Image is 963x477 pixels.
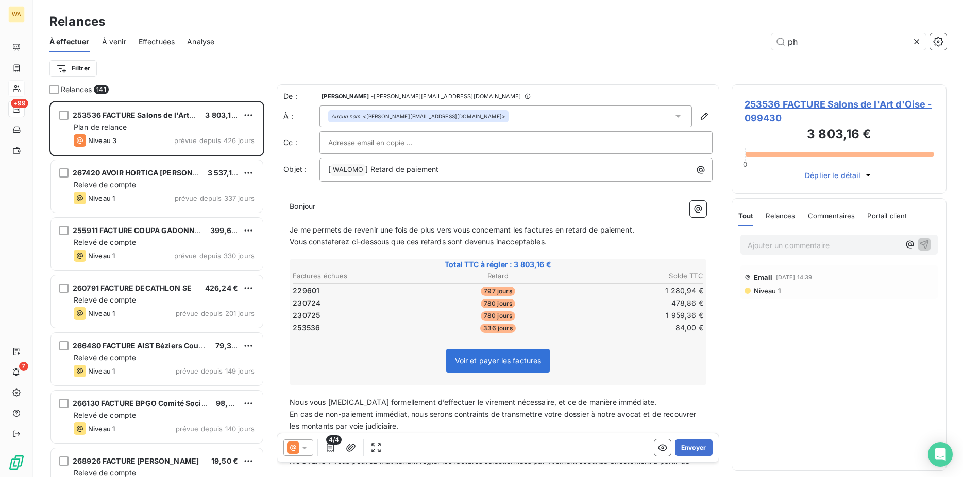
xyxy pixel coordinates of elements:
[328,165,331,173] span: [
[290,410,698,430] span: En cas de non-paiement immédiat, nous serons contraints de transmettre votre dossier à notre avoc...
[753,287,781,295] span: Niveau 1
[481,287,515,296] span: 797 jours
[771,33,926,50] input: Rechercher
[49,101,264,477] div: grid
[293,298,320,308] span: 230724
[88,194,115,202] span: Niveau 1
[73,399,246,408] span: 266130 FACTURE BPGO Comité Social Economiq
[283,91,319,101] span: De :
[290,202,315,210] span: Bonjour
[745,125,934,146] h3: 3 803,16 €
[174,252,255,260] span: prévue depuis 330 jours
[331,164,365,176] span: WALOMO
[365,165,438,173] span: ] Retard de paiement
[8,6,25,23] div: WA
[331,113,360,120] em: Aucun nom
[738,211,754,220] span: Tout
[61,84,92,95] span: Relances
[290,398,656,407] span: Nous vous [MEDICAL_DATA] formellement d’effectuer le virement nécessaire, et ce de manière immédi...
[176,309,255,317] span: prévue depuis 201 jours
[73,226,225,235] span: 255911 FACTURE COUPA GADONNA Trifina
[74,353,136,362] span: Relevé de compte
[73,456,199,465] span: 268926 FACTURE [PERSON_NAME]
[211,456,238,465] span: 19,50 €
[208,168,244,177] span: 3 537,14 €
[49,37,90,47] span: À effectuer
[928,442,953,467] div: Open Intercom Messenger
[187,37,214,47] span: Analyse
[293,286,319,296] span: 229601
[102,37,126,47] span: À venir
[210,226,243,235] span: 399,60 €
[216,399,244,408] span: 98,28 €
[73,168,222,177] span: 267420 AVOIR HORTICA [PERSON_NAME]
[743,160,747,168] span: 0
[766,211,795,220] span: Relances
[808,211,855,220] span: Commentaires
[867,211,907,220] span: Portail client
[73,341,237,350] span: 266480 FACTURE AIST Béziers Cour d'Hérault
[567,285,704,296] td: 1 280,94 €
[19,362,28,371] span: 7
[480,324,515,333] span: 336 jours
[371,93,521,99] span: - [PERSON_NAME][EMAIL_ADDRESS][DOMAIN_NAME]
[88,309,115,317] span: Niveau 1
[88,367,115,375] span: Niveau 1
[94,85,108,94] span: 141
[74,295,136,304] span: Relevé de compte
[175,194,255,202] span: prévue depuis 337 jours
[205,111,243,119] span: 3 803,16 €
[567,322,704,333] td: 84,00 €
[455,356,542,365] span: Voir et payer les factures
[675,439,713,456] button: Envoyer
[567,310,704,321] td: 1 959,36 €
[73,284,192,292] span: 260791 FACTURE DECATHLON SE
[802,169,876,181] button: Déplier le détail
[567,297,704,309] td: 478,86 €
[290,237,547,246] span: Vous constaterez ci-dessous que ces retards sont devenus inacceptables.
[283,137,319,148] label: Cc :
[481,299,515,308] span: 780 jours
[293,323,320,333] span: 253536
[567,271,704,281] th: Solde TTC
[88,252,115,260] span: Niveau 1
[11,99,28,108] span: +99
[776,274,813,280] span: [DATE] 14:39
[174,136,255,145] span: prévue depuis 426 jours
[49,12,105,31] h3: Relances
[481,311,515,321] span: 780 jours
[326,435,342,445] span: 4/4
[322,93,369,99] span: [PERSON_NAME]
[745,97,934,125] span: 253536 FACTURE Salons de l'Art d'Oise - 099430
[754,273,773,281] span: Email
[283,165,307,173] span: Objet :
[331,113,505,120] div: <[PERSON_NAME][EMAIL_ADDRESS][DOMAIN_NAME]>
[292,271,429,281] th: Factures échues
[74,411,136,419] span: Relevé de compte
[430,271,566,281] th: Retard
[293,310,320,321] span: 230725
[139,37,175,47] span: Effectuées
[176,425,255,433] span: prévue depuis 140 jours
[74,468,136,477] span: Relevé de compte
[328,135,439,150] input: Adresse email en copie ...
[74,122,127,131] span: Plan de relance
[290,225,634,234] span: Je me permets de revenir une fois de plus vers vous concernant les factures en retard de paiement.
[74,180,136,189] span: Relevé de compte
[291,259,705,270] span: Total TTC à régler : 3 803,16 €
[205,284,238,292] span: 426,24 €
[74,238,136,246] span: Relevé de compte
[49,60,97,77] button: Filtrer
[8,454,25,471] img: Logo LeanPay
[176,367,255,375] span: prévue depuis 149 jours
[215,341,243,350] span: 79,32 €
[88,425,115,433] span: Niveau 1
[805,170,861,181] span: Déplier le détail
[88,136,116,145] span: Niveau 3
[283,111,319,121] label: À :
[73,111,215,119] span: 253536 FACTURE Salons de l'Art d'Oise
